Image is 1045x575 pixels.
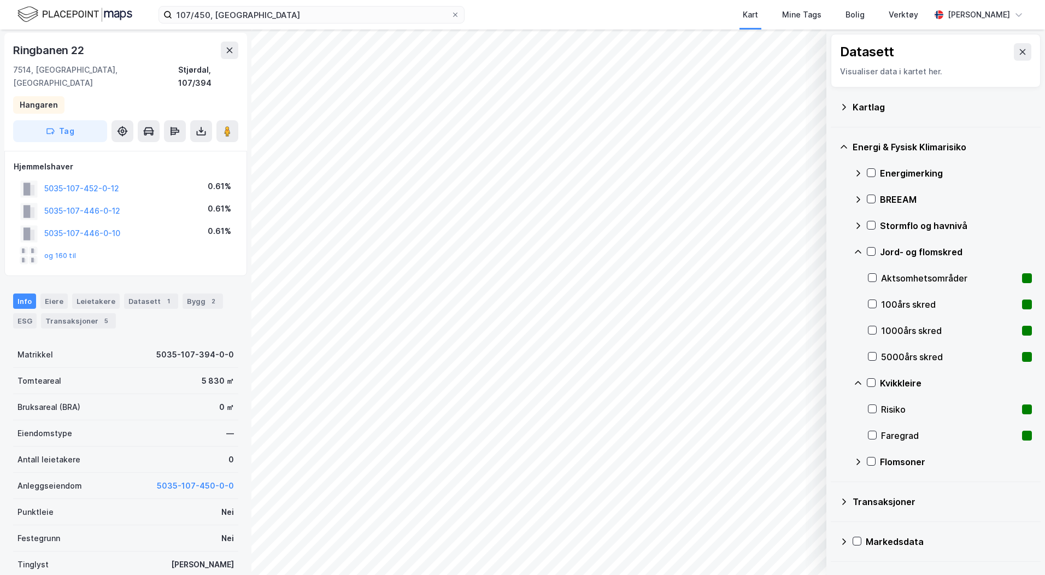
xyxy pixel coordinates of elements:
div: Aktsomhetsområder [881,272,1018,285]
div: Stjørdal, 107/394 [178,63,238,90]
div: Kartlag [853,101,1032,114]
div: 100års skred [881,298,1018,311]
input: Søk på adresse, matrikkel, gårdeiere, leietakere eller personer [172,7,451,23]
div: Punktleie [17,506,54,519]
div: Leietakere [72,294,120,309]
div: Datasett [840,43,894,61]
div: 1000års skred [881,324,1018,337]
div: Faregrad [881,429,1018,442]
div: Festegrunn [17,532,60,545]
div: 5 [101,315,111,326]
iframe: Chat Widget [990,523,1045,575]
div: 0 ㎡ [219,401,234,414]
div: 5 830 ㎡ [202,374,234,388]
div: 0 [228,453,234,466]
div: Mine Tags [782,8,821,21]
div: Datasett [124,294,178,309]
div: Energimerking [880,167,1032,180]
div: Flomsoner [880,455,1032,468]
div: 0.61% [208,225,231,238]
div: [PERSON_NAME] [171,558,234,571]
div: BREEAM [880,193,1032,206]
div: Transaksjoner [853,495,1032,508]
div: Jord- og flomskred [880,245,1032,259]
div: Hangaren [20,98,58,112]
div: Kvikkleire [880,377,1032,390]
div: Tomteareal [17,374,61,388]
div: Ringbanen 22 [13,42,86,59]
div: 5000års skred [881,350,1018,363]
div: Risiko [881,403,1018,416]
div: Markedsdata [866,535,1032,548]
div: 0.61% [208,202,231,215]
div: Matrikkel [17,348,53,361]
div: Energi & Fysisk Klimarisiko [853,140,1032,154]
div: ESG [13,313,37,328]
div: Eiendomstype [17,427,72,440]
div: Info [13,294,36,309]
div: Bruksareal (BRA) [17,401,80,414]
div: 0.61% [208,180,231,193]
div: Verktøy [889,8,918,21]
div: Nei [221,506,234,519]
div: Bygg [183,294,223,309]
div: — [226,427,234,440]
div: [PERSON_NAME] [948,8,1010,21]
div: Transaksjoner [41,313,116,328]
div: Visualiser data i kartet her. [840,65,1031,78]
div: 5035-107-394-0-0 [156,348,234,361]
div: Tinglyst [17,558,49,571]
div: 7514, [GEOGRAPHIC_DATA], [GEOGRAPHIC_DATA] [13,63,178,90]
div: Nei [221,532,234,545]
div: Kart [743,8,758,21]
div: Kontrollprogram for chat [990,523,1045,575]
button: Tag [13,120,107,142]
div: Eiere [40,294,68,309]
div: 1 [163,296,174,307]
div: 2 [208,296,219,307]
div: Bolig [846,8,865,21]
div: Hjemmelshaver [14,160,238,173]
button: 5035-107-450-0-0 [157,479,234,492]
div: Antall leietakere [17,453,80,466]
div: Anleggseiendom [17,479,82,492]
div: Stormflo og havnivå [880,219,1032,232]
img: logo.f888ab2527a4732fd821a326f86c7f29.svg [17,5,132,24]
